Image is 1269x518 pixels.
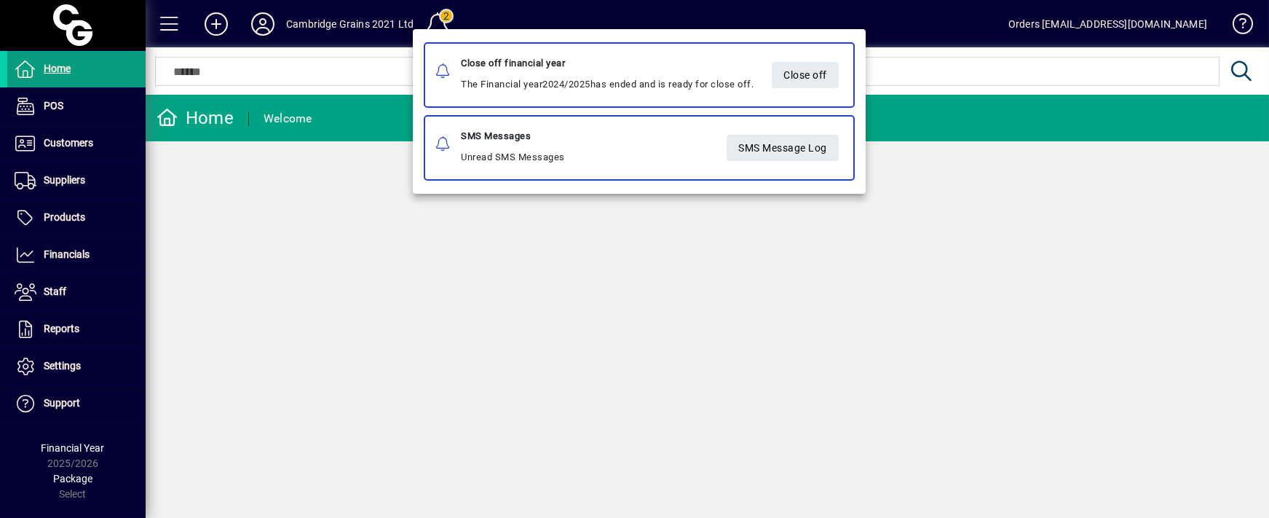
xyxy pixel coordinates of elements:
[772,62,839,88] button: Close off
[461,127,565,145] div: SMS Messages
[727,135,839,161] a: SMS Message Log
[542,79,590,90] span: 01/04/2024..31/03/2025
[738,136,827,160] span: SMS Message Log
[461,55,754,72] div: Close off financial year
[461,127,565,168] div: Unread SMS Messages
[461,76,754,93] div: The Financial year has ended and is ready for close off.
[783,63,827,87] span: Close off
